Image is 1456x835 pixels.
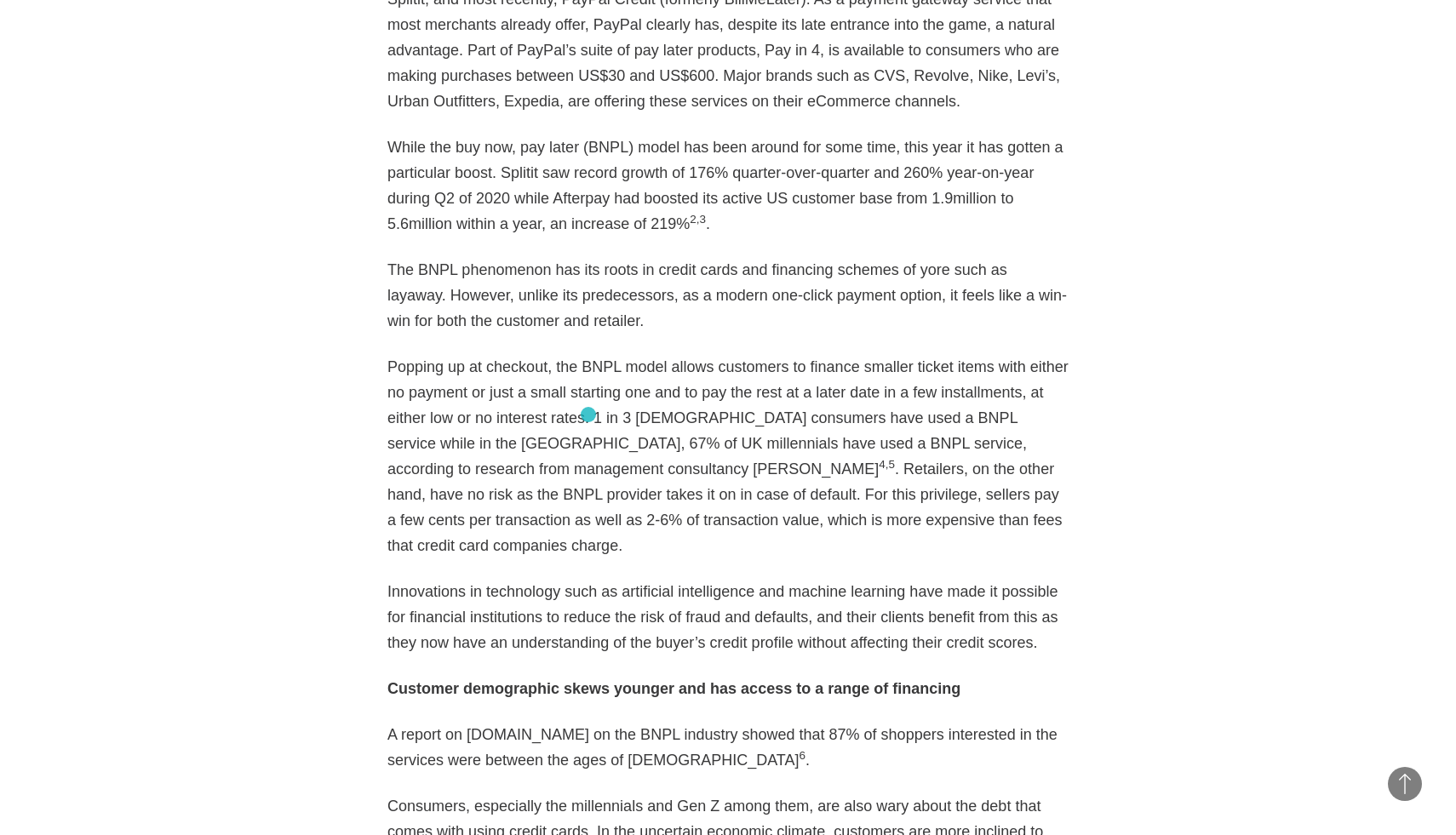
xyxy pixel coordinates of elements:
[690,213,706,226] sup: 2,3
[387,680,960,697] strong: Customer demographic skews younger and has access to a range of financing
[387,354,1069,558] p: Popping up at checkout, the BNPL model allows customers to finance smaller ticket items with eith...
[387,257,1069,334] p: The BNPL phenomenon has its roots in credit cards and financing schemes of yore such as layaway. ...
[387,134,1069,237] p: While the buy now, pay later (BNPL) model has been around for some time, this year it has gotten ...
[879,458,895,471] sup: 4,5
[387,579,1069,655] p: Innovations in technology such as artificial intelligence and machine learning have made it possi...
[387,722,1069,773] p: A report on [DOMAIN_NAME] on the BNPL industry showed that 87% of shoppers interested in the serv...
[800,749,806,762] sup: 6
[1388,767,1422,801] button: Back to Top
